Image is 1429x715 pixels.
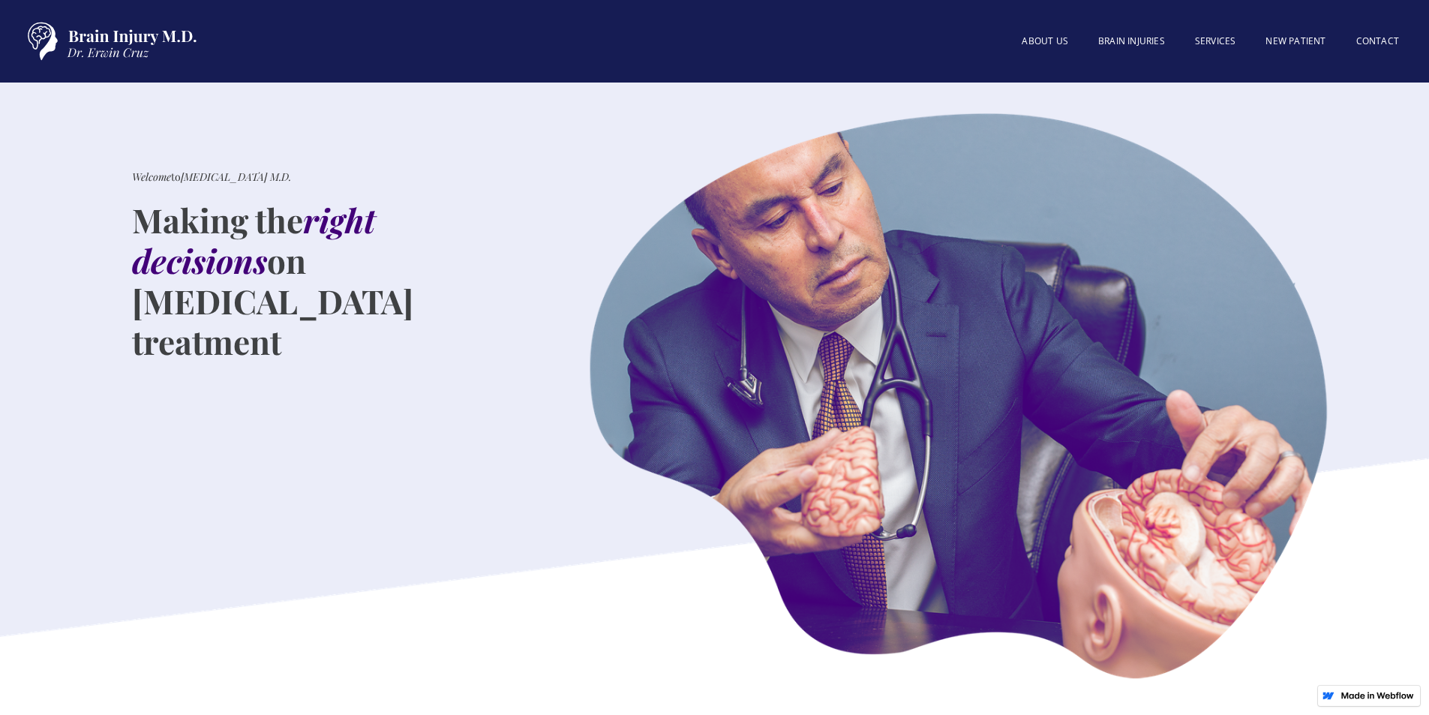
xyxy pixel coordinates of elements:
h1: Making the on [MEDICAL_DATA] treatment [132,200,530,362]
em: Welcome [132,170,171,184]
a: About US [1007,26,1083,56]
a: BRAIN INJURIES [1083,26,1180,56]
em: [MEDICAL_DATA] M.D. [181,170,291,184]
a: home [15,15,203,68]
a: SERVICES [1180,26,1251,56]
a: New patient [1250,26,1340,56]
em: right decisions [132,197,376,282]
img: Made in Webflow [1340,692,1414,699]
a: Contact [1341,26,1414,56]
div: to [132,170,291,185]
